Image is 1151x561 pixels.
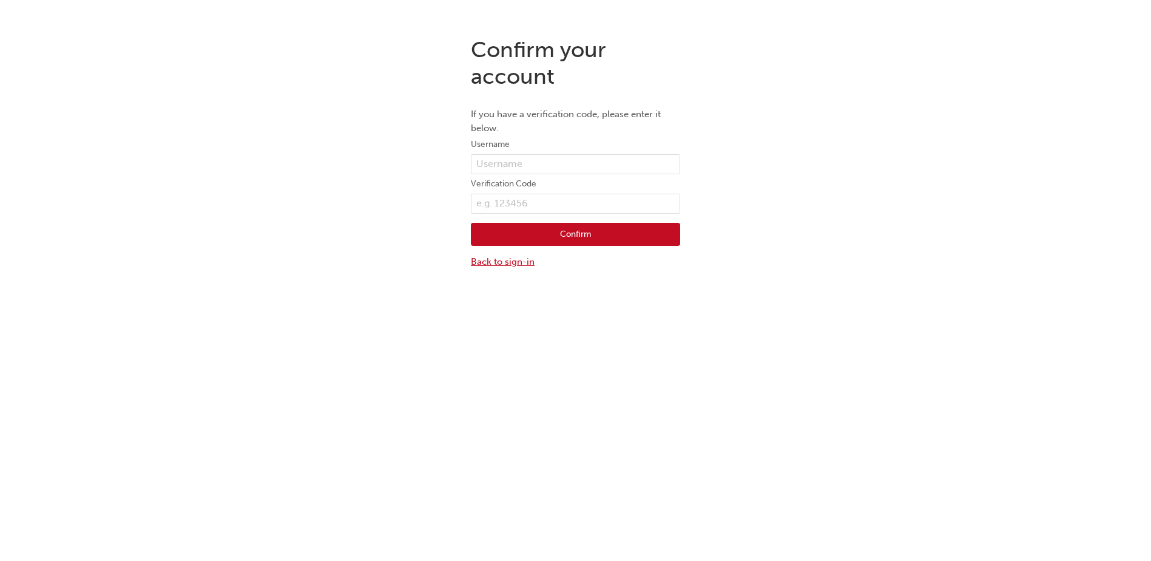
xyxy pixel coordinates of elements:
[471,107,680,135] p: If you have a verification code, please enter it below.
[471,255,680,269] a: Back to sign-in
[471,137,680,152] label: Username
[471,194,680,214] input: e.g. 123456
[471,223,680,246] button: Confirm
[471,154,680,175] input: Username
[471,36,680,89] h1: Confirm your account
[471,177,680,191] label: Verification Code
